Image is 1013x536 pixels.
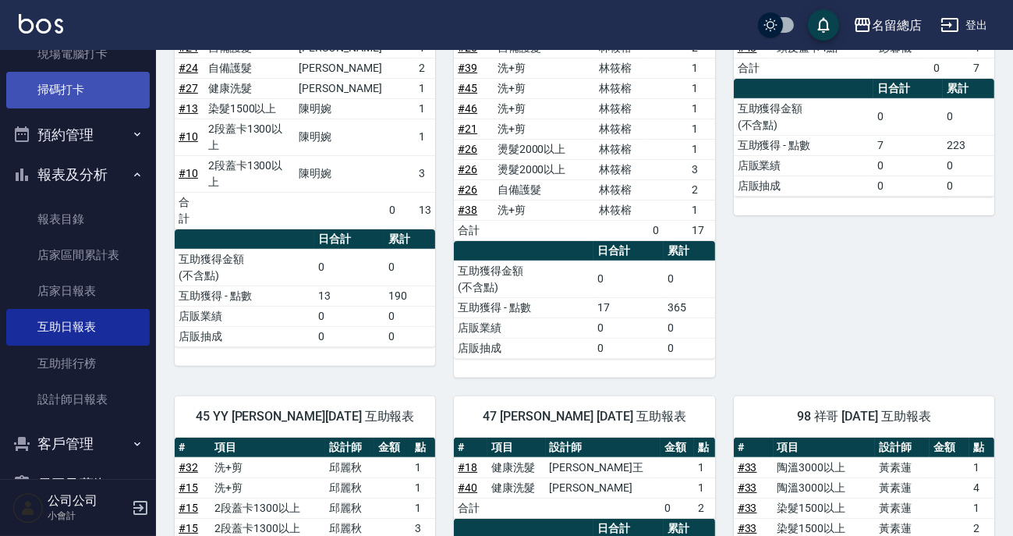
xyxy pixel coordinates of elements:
table: a dense table [175,229,435,347]
td: 自備護髮 [494,179,595,200]
a: #27 [179,82,198,94]
th: 點 [969,438,994,458]
th: 項目 [774,438,876,458]
td: 4 [969,477,994,498]
th: 累計 [664,241,715,261]
button: 名留總店 [847,9,928,41]
td: 林筱榕 [595,200,649,220]
td: 林筱榕 [595,139,649,159]
td: 7 [969,58,994,78]
a: 店家區間累計表 [6,237,150,273]
td: 17 [688,220,715,240]
td: 1 [688,139,715,159]
td: 店販抽成 [734,176,873,196]
th: # [175,438,211,458]
a: #10 [179,167,198,179]
a: #39 [458,62,477,74]
a: #33 [738,461,757,474]
td: 洗+剪 [494,119,595,139]
td: 合計 [454,498,487,518]
td: 店販業績 [175,306,314,326]
td: 陶溫3000以上 [774,477,876,498]
a: 互助排行榜 [6,346,150,382]
a: 現場電腦打卡 [6,36,150,72]
th: 日合計 [314,229,384,250]
td: 0 [593,338,664,358]
td: 黃素蓮 [875,498,930,518]
td: 林筱榕 [595,179,649,200]
td: 林筱榕 [595,58,649,78]
td: 3 [415,155,435,192]
td: 1 [415,78,435,98]
td: 洗+剪 [494,200,595,220]
td: 健康洗髮 [204,78,295,98]
td: 2 [415,58,435,78]
th: 累計 [384,229,436,250]
td: 0 [593,261,664,297]
td: 17 [593,297,664,318]
td: 0 [943,176,994,196]
th: 累計 [943,79,994,99]
td: 0 [930,58,969,78]
th: 日合計 [873,79,944,99]
td: 林筱榕 [595,98,649,119]
div: 名留總店 [872,16,922,35]
td: 190 [384,286,436,306]
table: a dense table [734,79,994,197]
a: #21 [458,122,477,135]
th: 設計師 [546,438,661,458]
td: 0 [384,249,436,286]
p: 小會計 [48,509,127,523]
td: 洗+剪 [494,98,595,119]
td: 0 [873,176,944,196]
a: #32 [179,461,198,474]
td: 1 [694,457,715,477]
td: 互助獲得 - 點數 [175,286,314,306]
td: 0 [873,98,944,135]
button: 報表及分析 [6,154,150,195]
td: 林筱榕 [595,159,649,179]
th: # [734,438,774,458]
th: 點 [411,438,436,458]
td: 自備護髮 [204,58,295,78]
td: 洗+剪 [494,58,595,78]
td: 0 [873,155,944,176]
td: 陳明婉 [295,98,385,119]
th: 日合計 [593,241,664,261]
td: 健康洗髮 [487,457,545,477]
td: 店販抽成 [175,326,314,346]
th: 設計師 [325,438,374,458]
td: 合計 [175,192,204,229]
td: 店販業績 [454,318,593,338]
td: 合計 [454,220,493,240]
a: #26 [458,143,477,155]
button: 登出 [934,11,994,40]
td: 洗+剪 [494,78,595,98]
td: 1 [411,498,436,518]
td: 林筱榕 [595,119,649,139]
td: 0 [664,261,715,297]
h5: 公司公司 [48,493,127,509]
td: 2段蓋卡1300以上 [204,155,295,192]
td: 林筱榕 [595,78,649,98]
table: a dense table [454,438,714,519]
table: a dense table [454,241,714,359]
td: 1 [969,498,994,518]
td: [PERSON_NAME] [295,78,385,98]
td: 1 [688,58,715,78]
td: 黃素蓮 [875,477,930,498]
td: 0 [386,192,416,229]
td: 0 [314,306,384,326]
td: 1 [411,457,436,477]
td: 0 [664,318,715,338]
td: 1 [415,98,435,119]
td: 1 [415,119,435,155]
a: #10 [179,130,198,143]
a: #46 [458,102,477,115]
td: 0 [314,249,384,286]
td: 1 [688,98,715,119]
img: Person [12,492,44,524]
a: #15 [179,522,198,534]
span: 47 [PERSON_NAME] [DATE] 互助報表 [473,409,696,424]
td: 邱麗秋 [325,477,374,498]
